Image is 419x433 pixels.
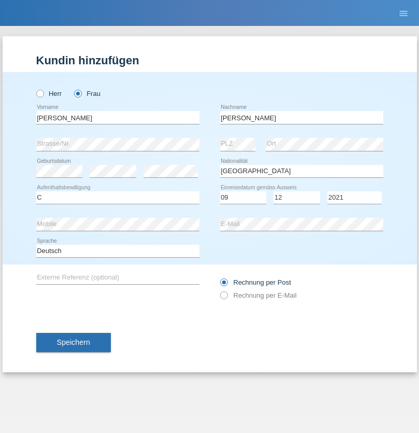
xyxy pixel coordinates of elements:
[398,8,409,19] i: menu
[220,291,297,299] label: Rechnung per E-Mail
[36,90,62,97] label: Herr
[74,90,100,97] label: Frau
[220,278,227,291] input: Rechnung per Post
[220,278,291,286] label: Rechnung per Post
[57,338,90,346] span: Speichern
[393,10,414,16] a: menu
[74,90,81,96] input: Frau
[36,90,43,96] input: Herr
[36,333,111,353] button: Speichern
[220,291,227,304] input: Rechnung per E-Mail
[36,54,383,67] h1: Kundin hinzufügen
